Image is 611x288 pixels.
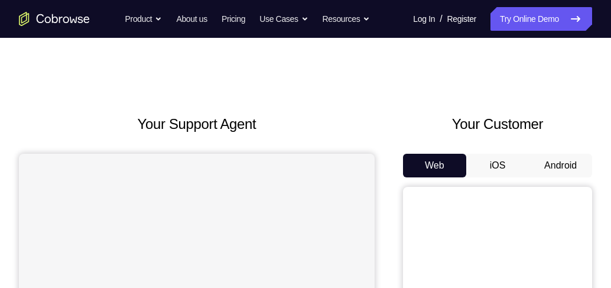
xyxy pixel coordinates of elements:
[490,7,592,31] a: Try Online Demo
[413,7,435,31] a: Log In
[259,7,308,31] button: Use Cases
[447,7,476,31] a: Register
[466,154,529,177] button: iOS
[222,7,245,31] a: Pricing
[19,114,375,135] h2: Your Support Agent
[403,154,466,177] button: Web
[19,12,90,26] a: Go to the home page
[323,7,370,31] button: Resources
[176,7,207,31] a: About us
[403,114,592,135] h2: Your Customer
[529,154,592,177] button: Android
[440,12,442,26] span: /
[125,7,162,31] button: Product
